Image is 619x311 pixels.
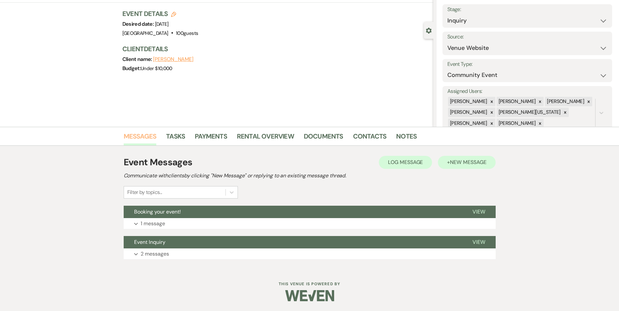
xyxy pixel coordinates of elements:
[141,219,165,228] p: 1 message
[176,30,198,37] span: 100 guests
[195,131,227,145] a: Payments
[122,56,153,63] span: Client name:
[285,284,334,307] img: Weven Logo
[124,155,193,169] h1: Event Messages
[237,131,294,145] a: Rental Overview
[447,5,607,14] label: Stage:
[122,9,198,18] h3: Event Details
[304,131,343,145] a: Documents
[545,97,585,106] div: [PERSON_NAME]
[396,131,417,145] a: Notes
[447,60,607,69] label: Event Type:
[388,159,423,166] span: Log Message
[155,21,169,27] span: [DATE]
[141,250,169,258] p: 2 messages
[141,65,172,72] span: Under $10,000
[379,156,432,169] button: Log Message
[472,239,485,245] span: View
[438,156,495,169] button: +New Message
[124,248,496,259] button: 2 messages
[353,131,387,145] a: Contacts
[497,108,562,117] div: [PERSON_NAME][US_STATE]
[124,236,462,248] button: Event Inquiry
[124,131,157,145] a: Messages
[426,27,432,33] button: Close lead details
[134,208,181,215] span: Booking your event!
[472,208,485,215] span: View
[166,131,185,145] a: Tasks
[134,239,165,245] span: Event Inquiry
[124,172,496,180] h2: Communicate with clients by clicking "New Message" or replying to an existing message thread.
[462,236,496,248] button: View
[122,44,427,53] h3: Client Details
[448,119,488,128] div: [PERSON_NAME]
[122,65,141,72] span: Budget:
[124,206,462,218] button: Booking your event!
[497,119,537,128] div: [PERSON_NAME]
[447,87,607,96] label: Assigned Users:
[127,188,162,196] div: Filter by topics...
[153,57,193,62] button: [PERSON_NAME]
[447,32,607,42] label: Source:
[497,97,537,106] div: [PERSON_NAME]
[462,206,496,218] button: View
[122,30,168,37] span: [GEOGRAPHIC_DATA]
[448,97,488,106] div: [PERSON_NAME]
[448,108,488,117] div: [PERSON_NAME]
[124,218,496,229] button: 1 message
[450,159,486,166] span: New Message
[122,21,155,27] span: Desired date:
